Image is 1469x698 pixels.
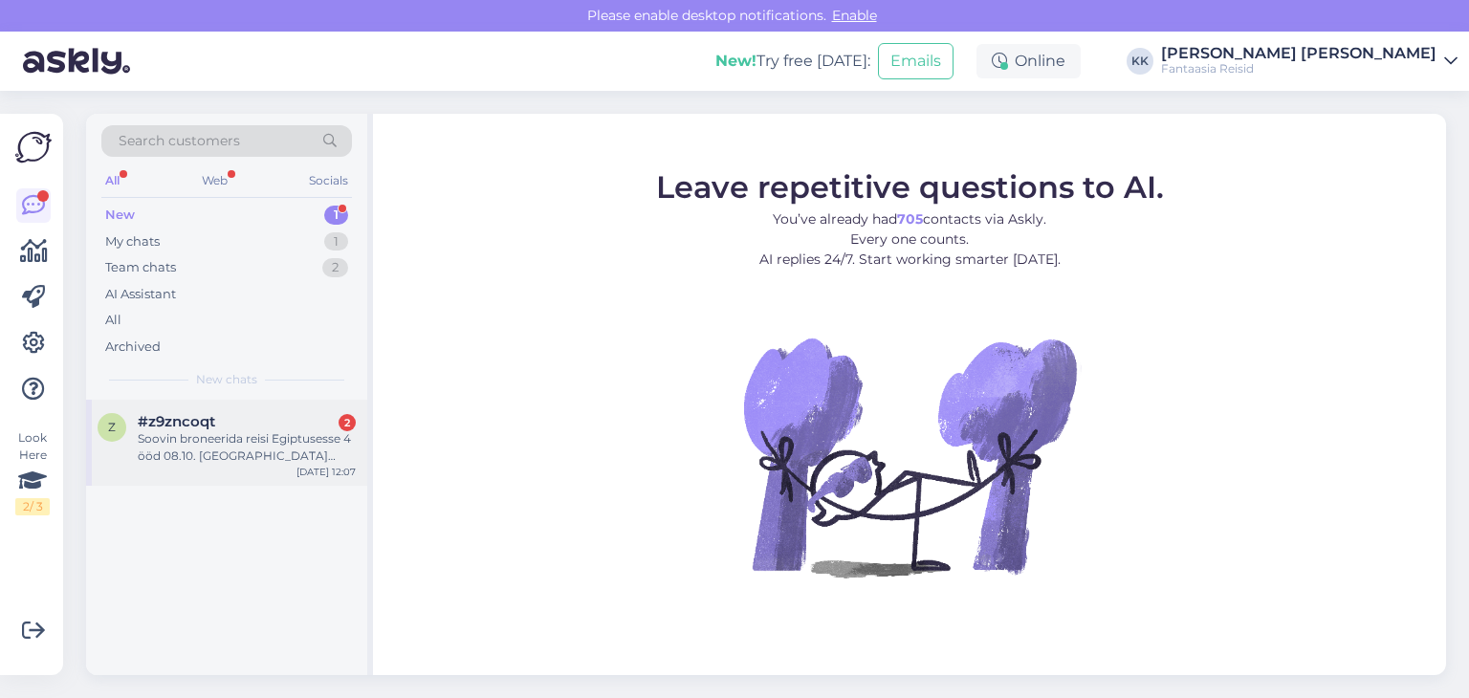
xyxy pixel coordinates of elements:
div: Fantaasia Reisid [1161,61,1436,76]
div: My chats [105,232,160,251]
div: 2 [339,414,356,431]
div: Team chats [105,258,176,277]
p: You’ve already had contacts via Askly. Every one counts. AI replies 24/7. Start working smarter [... [656,208,1164,269]
div: Online [976,44,1081,78]
div: AI Assistant [105,285,176,304]
div: [DATE] 12:07 [296,465,356,479]
div: 2 / 3 [15,498,50,515]
button: Emails [878,43,954,79]
div: Archived [105,338,161,357]
span: Leave repetitive questions to AI. [656,167,1164,205]
span: Enable [826,7,883,24]
div: Soovin broneerida reisi Egiptusesse 4 ööd 08.10. [GEOGRAPHIC_DATA] hotell, 2 inimest [138,430,356,465]
div: Socials [305,168,352,193]
span: Search customers [119,131,240,151]
img: No Chat active [737,284,1082,628]
a: [PERSON_NAME] [PERSON_NAME]Fantaasia Reisid [1161,46,1458,76]
div: KK [1127,48,1153,75]
b: 705 [897,209,923,227]
div: 2 [322,258,348,277]
div: Look Here [15,429,50,515]
div: 1 [324,232,348,251]
div: All [105,311,121,330]
div: Web [198,168,231,193]
b: New! [715,52,756,70]
div: New [105,206,135,225]
div: All [101,168,123,193]
div: Try free [DATE]: [715,50,870,73]
span: z [108,420,116,434]
span: New chats [196,371,257,388]
img: Askly Logo [15,129,52,165]
div: 1 [324,206,348,225]
div: [PERSON_NAME] [PERSON_NAME] [1161,46,1436,61]
span: #z9zncoqt [138,413,215,430]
